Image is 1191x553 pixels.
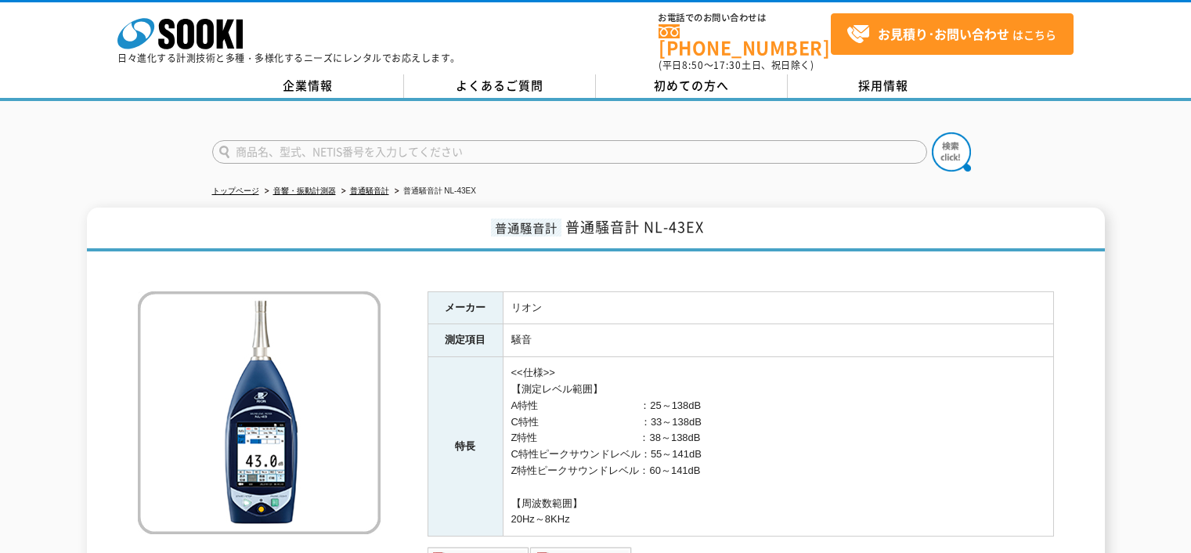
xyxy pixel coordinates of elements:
span: 8:50 [682,58,704,72]
img: 普通騒音計 NL-43EX [138,291,381,534]
a: 採用情報 [788,74,980,98]
a: [PHONE_NUMBER] [659,24,831,56]
td: リオン [503,291,1053,324]
span: 普通騒音計 [491,219,561,237]
th: 特長 [428,357,503,537]
p: 日々進化する計測技術と多種・多様化するニーズにレンタルでお応えします。 [117,53,460,63]
span: お電話でのお問い合わせは [659,13,831,23]
span: 初めての方へ [654,77,729,94]
th: メーカー [428,291,503,324]
span: 17:30 [713,58,742,72]
a: トップページ [212,186,259,195]
th: 測定項目 [428,324,503,357]
span: 普通騒音計 NL-43EX [565,216,704,237]
span: はこちら [846,23,1056,46]
input: 商品名、型式、NETIS番号を入力してください [212,140,927,164]
a: 企業情報 [212,74,404,98]
td: <<仕様>> 【測定レベル範囲】 A特性 ：25～138dB C特性 ：33～138dB Z特性 ：38～138dB C特性ピークサウンドレベル：55～141dB Z特性ピークサウンドレベル：6... [503,357,1053,537]
a: お見積り･お問い合わせはこちら [831,13,1074,55]
img: btn_search.png [932,132,971,172]
li: 普通騒音計 NL-43EX [392,183,476,200]
a: 初めての方へ [596,74,788,98]
strong: お見積り･お問い合わせ [878,24,1009,43]
a: よくあるご質問 [404,74,596,98]
span: (平日 ～ 土日、祝日除く) [659,58,814,72]
a: 普通騒音計 [350,186,389,195]
td: 騒音 [503,324,1053,357]
a: 音響・振動計測器 [273,186,336,195]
